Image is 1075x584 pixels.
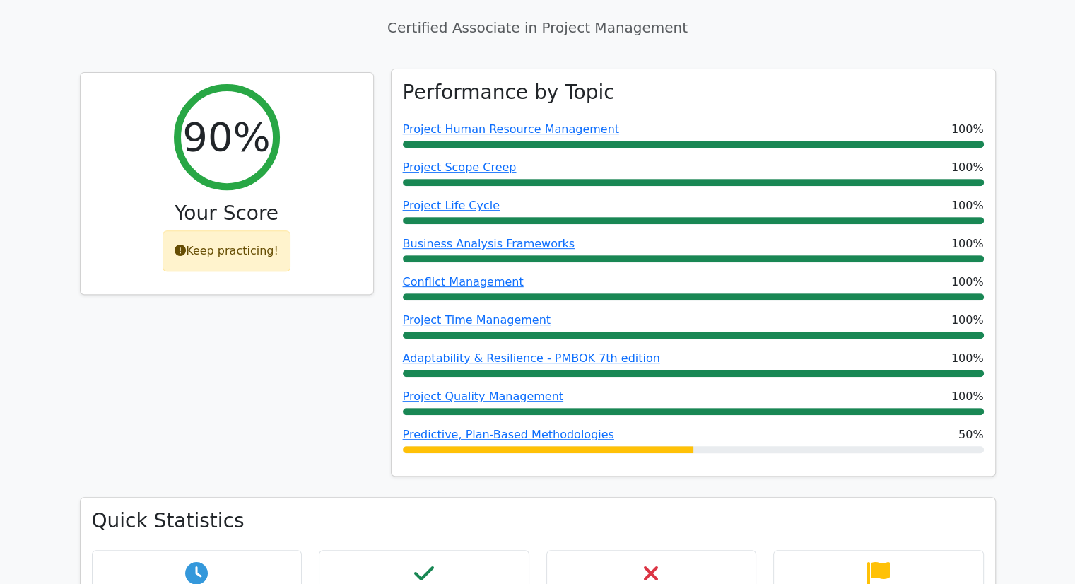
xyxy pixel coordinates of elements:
a: Business Analysis Frameworks [403,237,575,250]
h3: Your Score [92,202,362,226]
span: 100% [951,388,984,405]
h3: Performance by Topic [403,81,615,105]
a: Project Scope Creep [403,160,517,174]
span: 50% [958,426,984,443]
span: 100% [951,159,984,176]
a: Predictive, Plan-Based Methodologies [403,428,614,441]
span: 100% [951,235,984,252]
a: Project Life Cycle [403,199,500,212]
a: Conflict Management [403,275,524,288]
span: 100% [951,350,984,367]
a: Project Human Resource Management [403,122,619,136]
p: Certified Associate in Project Management [80,17,996,38]
a: Project Quality Management [403,390,563,403]
a: Project Time Management [403,313,551,327]
h2: 90% [182,113,270,160]
span: 100% [951,197,984,214]
h3: Quick Statistics [92,509,984,533]
span: 100% [951,121,984,138]
span: 100% [951,312,984,329]
a: Adaptability & Resilience - PMBOK 7th edition [403,351,660,365]
div: Keep practicing! [163,230,290,271]
span: 100% [951,274,984,291]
